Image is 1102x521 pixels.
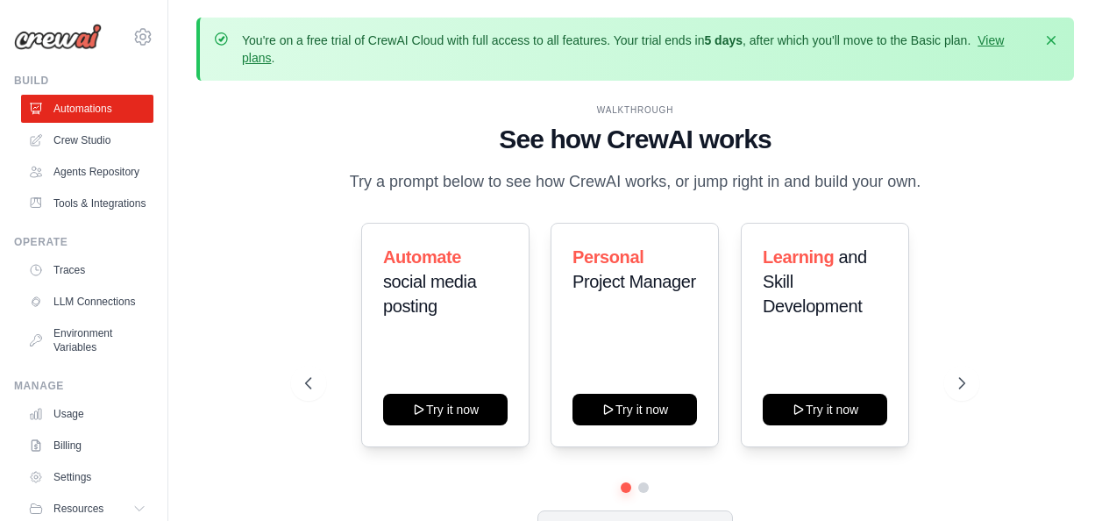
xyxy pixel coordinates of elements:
button: Try it now [572,394,697,425]
span: and Skill Development [763,247,867,316]
span: Project Manager [572,272,696,291]
div: Operate [14,235,153,249]
p: Try a prompt below to see how CrewAI works, or jump right in and build your own. [340,169,929,195]
p: You're on a free trial of CrewAI Cloud with full access to all features. Your trial ends in , aft... [242,32,1032,67]
span: Personal [572,247,643,267]
a: LLM Connections [21,288,153,316]
a: Traces [21,256,153,284]
span: Resources [53,502,103,516]
div: WALKTHROUGH [305,103,965,117]
a: Usage [21,400,153,428]
span: Automate [383,247,461,267]
h1: See how CrewAI works [305,124,965,155]
span: Learning [763,247,834,267]
a: Environment Variables [21,319,153,361]
a: Crew Studio [21,126,153,154]
img: Logo [14,24,102,50]
div: Build [14,74,153,88]
a: Tools & Integrations [21,189,153,218]
button: Try it now [383,394,508,425]
div: Manage [14,379,153,393]
a: Billing [21,432,153,460]
strong: 5 days [704,33,743,47]
button: Try it now [763,394,887,425]
a: Automations [21,95,153,123]
a: Settings [21,463,153,491]
span: social media posting [383,272,476,316]
a: Agents Repository [21,158,153,186]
